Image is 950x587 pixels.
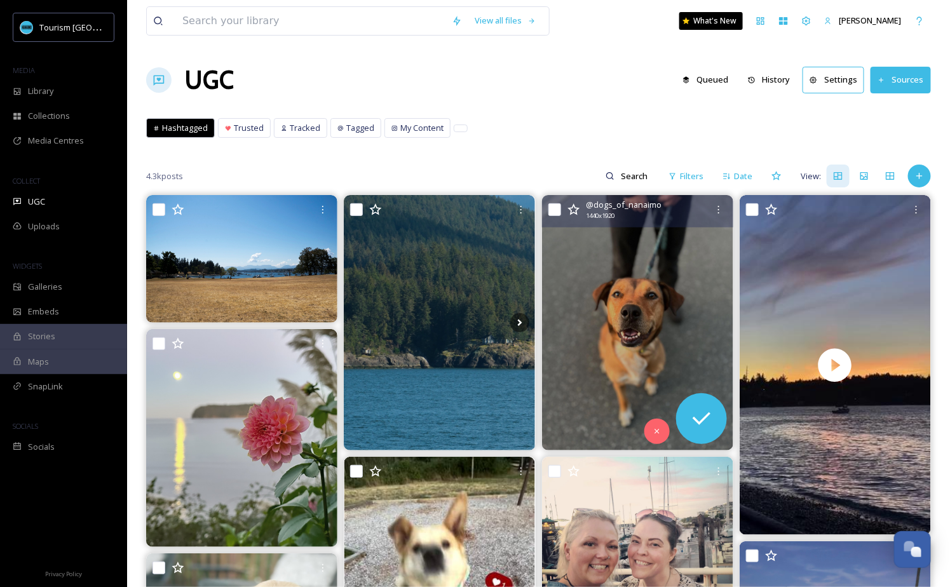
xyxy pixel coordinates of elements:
img: Summer views of Saysutshun (Newcastle Island Marine Park, provincial park)... . . . . . #nanaimo ... [146,195,337,323]
span: MEDIA [13,65,35,75]
span: 1440 x 1920 [587,212,615,220]
span: Maps [28,356,49,368]
span: Stories [28,330,55,342]
a: What's New [679,12,743,30]
span: UGC [28,196,45,208]
img: Only 2 more sleeps until our annual show. 🌸 Join us at countryclubcentre in Nanaimo this weekend.... [146,329,337,547]
span: Embeds [28,306,59,318]
img: Taking the ferry across lovely blue waters on the Strait of Georgia to Nanaimo ⛴️🌊 [344,195,535,450]
input: Search [614,163,656,189]
span: Collections [28,110,70,122]
button: Open Chat [894,531,931,568]
span: Library [28,85,53,97]
button: Queued [676,67,735,92]
a: History [742,67,803,92]
button: Sources [871,67,931,93]
span: View: [801,170,821,182]
span: My Content [400,122,444,134]
button: History [742,67,797,92]
span: Hashtagged [162,122,208,134]
span: Date [734,170,752,182]
span: 4.3k posts [146,170,183,182]
span: Tracked [290,122,320,134]
a: UGC [184,61,234,99]
span: Galleries [28,281,62,293]
img: thumbnail [740,195,931,535]
span: Uploads [28,220,60,233]
video: summer sunsets ❤️ #nanaimo [740,195,931,535]
a: View all files [468,8,543,33]
a: Queued [676,67,742,92]
a: Settings [803,67,871,93]
img: This is Rosa! She is a 4 year old mutt and she is so sweet she was so happy to meet us, and came ... [542,195,733,450]
span: SnapLink [28,381,63,393]
span: COLLECT [13,176,40,186]
span: Socials [28,441,55,453]
input: Search your library [176,7,445,35]
span: Media Centres [28,135,84,147]
span: SOCIALS [13,421,38,431]
a: [PERSON_NAME] [818,8,908,33]
span: [PERSON_NAME] [839,15,902,26]
button: Settings [803,67,864,93]
span: Privacy Policy [45,570,82,578]
span: WIDGETS [13,261,42,271]
span: @ dogs_of_nanaimo [587,199,662,211]
span: Trusted [234,122,264,134]
img: tourism_nanaimo_logo.jpeg [20,21,33,34]
span: Tourism [GEOGRAPHIC_DATA] [39,21,153,33]
span: Filters [680,170,703,182]
span: Tagged [346,122,374,134]
a: Privacy Policy [45,565,82,581]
